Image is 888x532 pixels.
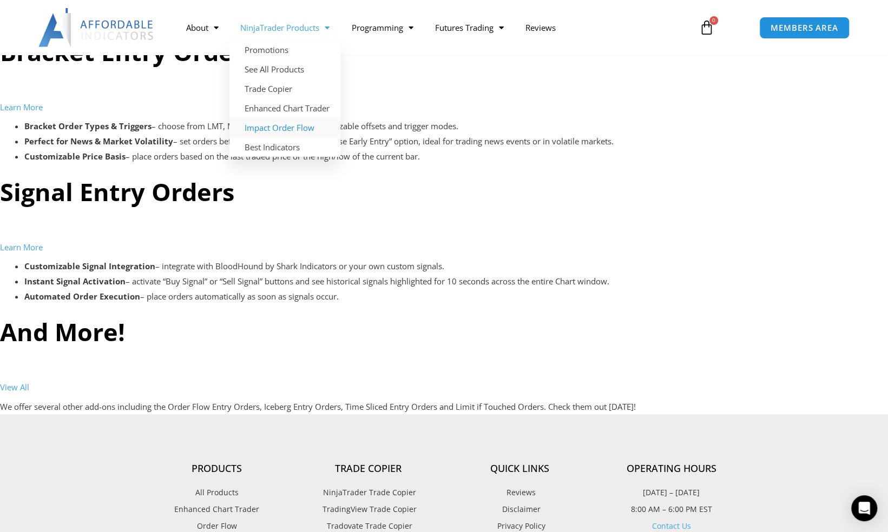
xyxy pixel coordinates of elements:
strong: Bracket Order Types & Triggers [24,121,152,131]
p: 8:00 AM – 6:00 PM EST [596,502,747,516]
a: Trade Copier [229,79,340,98]
a: About [175,15,229,40]
span: 0 [709,16,718,25]
a: Best Indicators [229,137,340,157]
strong: Automated Order Execution [24,291,140,302]
li: – place orders automatically as soon as signals occur. [24,289,888,304]
li: – set orders before a bar closes with the “Close Early Entry” option, ideal for trading news even... [24,134,888,149]
strong: Customizable Price Basis [24,151,126,162]
a: TradingView Trade Copier [293,502,444,516]
h4: Operating Hours [596,463,747,475]
a: Contact Us [652,521,691,531]
a: Promotions [229,40,340,59]
span: Enhanced Chart Trader [174,502,259,516]
a: NinjaTrader Products [229,15,340,40]
h4: Products [141,463,293,475]
a: Reviews [444,486,596,500]
img: LogoAI | Affordable Indicators – NinjaTrader [38,8,155,47]
h4: Quick Links [444,463,596,475]
span: Reviews [504,486,536,500]
div: Open Intercom Messenger [851,495,877,521]
a: Futures Trading [424,15,514,40]
a: Reviews [514,15,566,40]
strong: Perfect for News & Market Volatility [24,136,173,147]
span: MEMBERS AREA [771,24,838,32]
li: – place orders based on the last traded price or the high/low of the current bar. [24,149,888,164]
a: Enhanced Chart Trader [229,98,340,118]
span: Disclaimer [499,502,541,516]
strong: Instant Signal Activation [24,276,126,287]
a: See All Products [229,59,340,79]
strong: Customizable Signal Integration [24,261,155,271]
li: – activate “Buy Signal” or “Sell Signal” buttons and see historical signals highlighted for 10 se... [24,274,888,289]
a: All Products [141,486,293,500]
a: Impact Order Flow [229,118,340,137]
li: – integrate with BloodHound by Shark Indicators or your own custom signals. [24,259,888,274]
li: – choose from LMT, MIT, SLM, or STP with customizable offsets and trigger modes. [24,119,888,134]
a: NinjaTrader Trade Copier [293,486,444,500]
h4: Trade Copier [293,463,444,475]
span: All Products [195,486,239,500]
a: Enhanced Chart Trader [141,502,293,516]
ul: NinjaTrader Products [229,40,340,157]
a: Programming [340,15,424,40]
a: MEMBERS AREA [759,17,850,39]
span: TradingView Trade Copier [320,502,417,516]
nav: Menu [175,15,686,40]
a: 0 [683,12,731,43]
p: [DATE] – [DATE] [596,486,747,500]
span: NinjaTrader Trade Copier [320,486,416,500]
a: Disclaimer [444,502,596,516]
